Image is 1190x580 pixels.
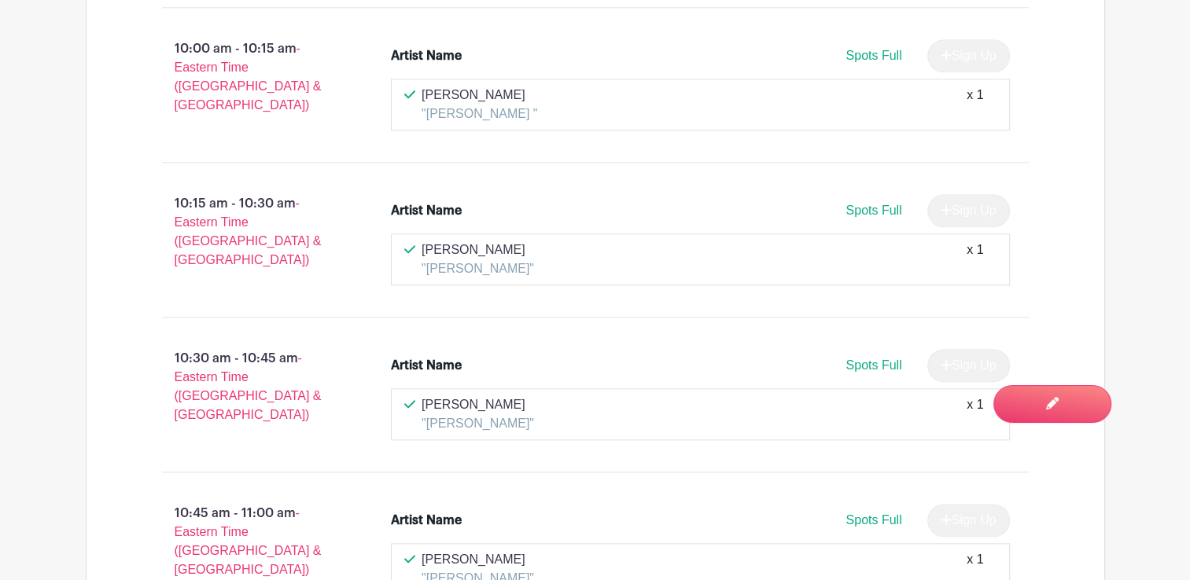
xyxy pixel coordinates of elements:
[175,351,322,421] span: - Eastern Time ([GEOGRAPHIC_DATA] & [GEOGRAPHIC_DATA])
[391,46,462,65] div: Artist Name
[422,414,534,433] p: "[PERSON_NAME]"
[422,86,537,105] p: [PERSON_NAME]
[846,49,901,62] span: Spots Full
[175,196,322,266] span: - Eastern Time ([GEOGRAPHIC_DATA] & [GEOGRAPHIC_DATA])
[846,204,901,217] span: Spots Full
[422,550,534,569] p: [PERSON_NAME]
[967,395,983,433] div: x 1
[422,105,537,123] p: "[PERSON_NAME] "
[846,358,901,372] span: Spots Full
[422,240,534,259] p: [PERSON_NAME]
[391,511,462,530] div: Artist Name
[175,506,322,576] span: - Eastern Time ([GEOGRAPHIC_DATA] & [GEOGRAPHIC_DATA])
[391,201,462,220] div: Artist Name
[846,513,901,527] span: Spots Full
[967,240,983,278] div: x 1
[175,42,322,112] span: - Eastern Time ([GEOGRAPHIC_DATA] & [GEOGRAPHIC_DATA])
[391,356,462,375] div: Artist Name
[137,188,367,276] p: 10:15 am - 10:30 am
[967,86,983,123] div: x 1
[422,259,534,278] p: "[PERSON_NAME]"
[137,33,367,121] p: 10:00 am - 10:15 am
[422,395,534,414] p: [PERSON_NAME]
[137,343,367,431] p: 10:30 am - 10:45 am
